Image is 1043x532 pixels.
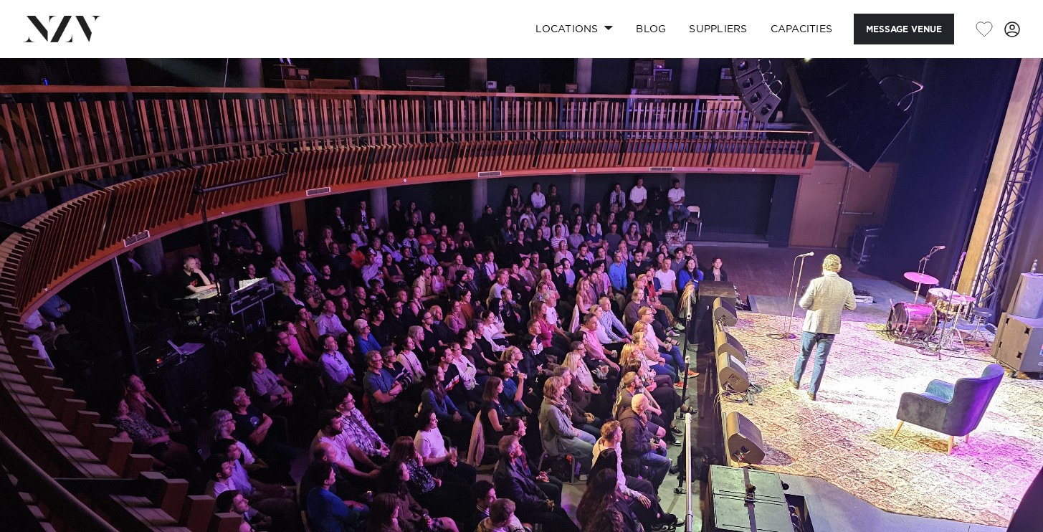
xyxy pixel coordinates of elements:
button: Message Venue [854,14,954,44]
a: BLOG [624,14,677,44]
a: SUPPLIERS [677,14,758,44]
img: nzv-logo.png [23,16,101,42]
a: Locations [524,14,624,44]
a: Capacities [759,14,844,44]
